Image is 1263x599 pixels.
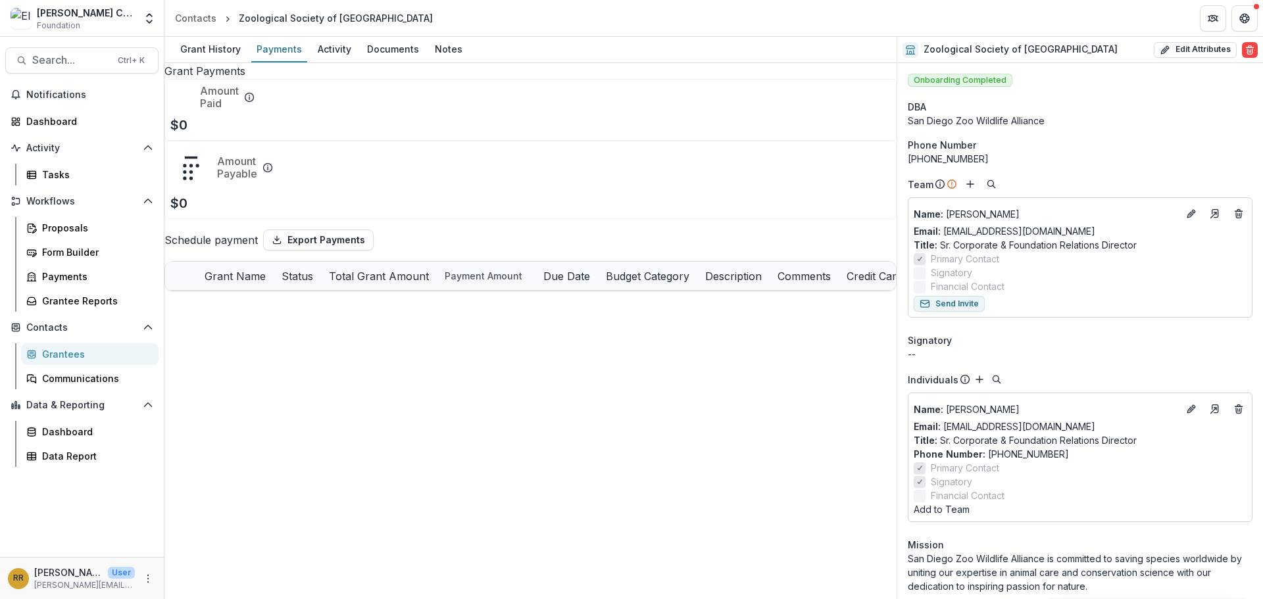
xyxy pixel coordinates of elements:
div: Credit Card Type [839,268,939,284]
div: Data Report [42,449,148,463]
div: Dashboard [42,425,148,439]
div: Description [697,262,770,290]
span: Primary Contact [931,252,999,266]
button: Export Payments [263,229,374,251]
h2: Grant Payments [164,63,245,79]
button: Open entity switcher [140,5,159,32]
div: Credit Card Type [839,262,939,290]
p: $0 [170,193,187,213]
span: Title : [914,435,937,446]
span: Name : [914,404,943,415]
span: Activity [26,143,137,154]
div: Status [274,268,321,284]
div: Grant Name [197,262,274,290]
div: Budget Category [598,262,697,290]
span: Phone Number : [914,448,985,460]
button: Search [989,371,1004,387]
a: Name: [PERSON_NAME] [914,402,1178,416]
p: User [108,567,135,579]
div: Payments [42,270,148,283]
div: [PHONE_NUMBER] [908,152,1252,166]
div: Grant Name [197,268,274,284]
a: Grantee Reports [21,290,159,312]
span: Email: [914,421,941,432]
p: [PERSON_NAME] [34,565,103,579]
a: Dashboard [21,421,159,443]
button: Notifications [5,84,159,105]
p: [PHONE_NUMBER] [914,447,1247,461]
a: Notes [430,37,468,62]
h2: Zoological Society of [GEOGRAPHIC_DATA] [924,44,1118,55]
span: Mission [908,538,944,552]
span: Title : [914,239,937,251]
button: Edit [1183,206,1199,222]
div: [PERSON_NAME] Charitable Foundation [37,6,135,20]
div: Ctrl + K [115,53,147,68]
div: Grant History [175,39,246,59]
div: Total Grant Amount [321,268,437,284]
span: Phone Number [908,138,976,152]
button: Open Activity [5,137,159,158]
div: Payment Amount [437,262,535,290]
span: Contacts [26,322,137,333]
a: Payments [21,266,159,287]
div: Form Builder [42,245,148,259]
nav: breadcrumb [170,9,438,28]
span: Signatory [908,333,952,347]
div: Contacts [175,11,216,25]
p: Sr. Corporate & Foundation Relations Director [914,433,1247,447]
div: Status [274,262,321,290]
div: Payment Amount [437,269,530,283]
div: Comments [770,262,839,290]
a: Data Report [21,445,159,467]
button: Search... [5,47,159,74]
a: Form Builder [21,241,159,263]
span: Foundation [37,20,80,32]
a: Activity [312,37,357,62]
button: Get Help [1231,5,1258,32]
div: Payments [251,39,307,59]
div: Dashboard [26,114,148,128]
button: Edit Attributes [1154,42,1237,58]
p: $0 [170,115,187,135]
p: Sr. Corporate & Foundation Relations Director [914,238,1247,252]
a: Documents [362,37,424,62]
div: -- [908,347,1252,361]
p: [PERSON_NAME] [914,402,1178,416]
img: Ella Fitzgerald Charitable Foundation [11,8,32,29]
div: San Diego Zoo Wildlife Alliance [908,114,1252,128]
button: Open Contacts [5,317,159,338]
h2: Amount Paid [200,85,239,110]
a: Email: [EMAIL_ADDRESS][DOMAIN_NAME] [914,419,1095,433]
button: Send Invite [914,296,985,312]
p: Individuals [908,373,958,387]
div: Communications [42,371,148,385]
div: Total Grant Amount [321,262,437,290]
p: [PERSON_NAME][EMAIL_ADDRESS][DOMAIN_NAME] [34,579,135,591]
button: More [140,571,156,587]
span: Financial Contact [931,489,1004,502]
span: DBA [908,100,926,114]
a: Tasks [21,164,159,185]
p: San Diego Zoo Wildlife Alliance is committed to saving species worldwide by uniting our expertise... [908,552,1252,593]
span: Workflows [26,196,137,207]
span: Notifications [26,89,153,101]
a: Grantees [21,343,159,365]
div: Activity [312,39,357,59]
button: Add [972,371,987,387]
a: Go to contact [1204,398,1226,419]
span: Onboarding Completed [908,74,1012,87]
a: Email: [EMAIL_ADDRESS][DOMAIN_NAME] [914,224,1095,238]
a: Proposals [21,217,159,239]
p: [PERSON_NAME] [914,207,1178,221]
div: Tasks [42,168,148,181]
button: Partners [1200,5,1226,32]
a: Go to contact [1204,203,1226,224]
h2: Amount Payable [217,155,257,180]
span: Search... [32,54,110,66]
